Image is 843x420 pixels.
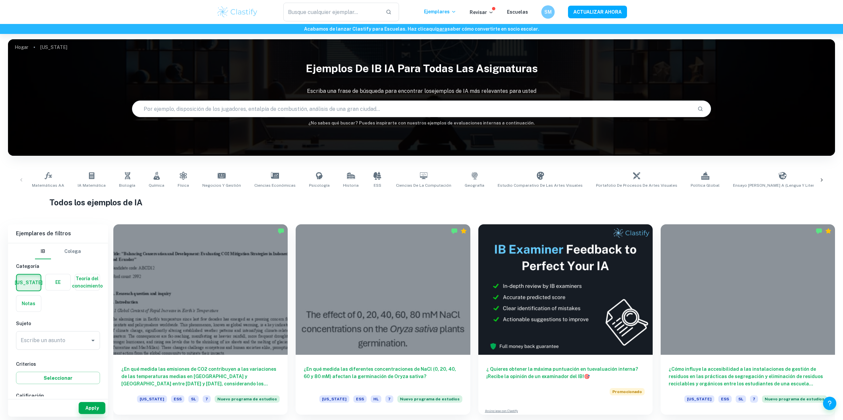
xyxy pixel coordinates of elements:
font: ¿Cómo influye la accesibilidad a las instalaciones de gestión de residuos en las prácticas de seg... [669,366,823,394]
font: Anúnciese con Clastify [485,409,518,413]
font: [US_STATE] [15,280,43,285]
font: ESS [374,183,381,188]
button: ACTUALIZAR AHORA [568,6,627,18]
font: Ejemplos de IB IA para todas las asignaturas [306,62,538,75]
font: Ciencias económicas [254,183,296,188]
font: Historia [343,183,359,188]
font: ¿En qué medida las diferentes concentraciones de NaCl (0, 20, 40, 60 y 80 mM) afectan la germinac... [304,366,456,379]
font: . [538,26,539,32]
font: aquí [426,26,436,32]
font: Ciencias de la Computación [396,183,451,188]
font: saber cómo convertirte en socio escolar [447,26,538,32]
div: A partir de la sesión de mayo de 2026, los requisitos de la IA de ESS han cambiado. Creamos este ... [762,395,827,407]
input: Busque cualquier ejemplar... [283,3,380,21]
a: ¿Cómo influye la accesibilidad a las instalaciones de gestión de residuos en las prácticas de seg... [661,224,835,415]
font: evaluación interna [592,366,635,372]
font: Química [149,183,164,188]
a: para [436,26,447,32]
img: Marcado [278,228,284,234]
font: Sujeto [16,321,31,326]
font: [US_STATE] [687,397,712,401]
font: ¿No sabes qué buscar? Puedes inspirarte con nuestros ejemplos de evaluaciones internas a continua... [308,120,535,125]
button: Ayuda y comentarios [823,397,836,410]
button: Notas [16,296,41,312]
font: Revisar [470,10,487,15]
font: Geografía [465,183,484,188]
button: Buscar [695,103,706,114]
font: ACTUALIZAR AHORA [573,10,622,15]
div: A partir de la sesión de mayo de 2026, los requisitos de la IA de ESS han cambiado. Creamos este ... [397,395,462,407]
input: Por ejemplo, disposición de los jugadores, entalpía de combustión, análisis de una gran ciudad... [132,100,692,118]
font: Acabamos de lanzar Clastify para Escuelas. Haz clic [304,26,426,32]
button: EE [46,274,70,290]
a: ¿ Quieres obtener la máxima puntuación en tuevaluación interna? ¡Recibe la opinión de un examinad... [478,224,653,415]
font: [US_STATE] [322,397,347,401]
font: ¿En qué medida las emisiones de CO2 contribuyen a las variaciones de las temperaturas medias en [... [121,366,276,394]
font: Nuevo programa de estudios [400,397,460,401]
font: Matemáticas AA [32,183,64,188]
font: Negocios y gestión [202,183,241,188]
button: SM [541,5,555,19]
img: Marcado [816,228,822,234]
font: ESS [356,397,364,401]
div: De primera calidad [460,228,467,234]
font: Ejemplares de filtros [16,230,71,237]
img: Marcado [451,228,458,234]
font: Criterios [16,361,36,367]
font: de IA más relevantes para usted [456,88,536,94]
font: Categoría [16,264,39,269]
div: A partir de la sesión de mayo de 2026, los requisitos de la IA de ESS han cambiado. Creamos este ... [215,395,280,407]
button: Abierto [88,336,98,345]
a: ¿En qué medida las diferentes concentraciones de NaCl (0, 20, 40, 60 y 80 mM) afectan la germinac... [296,224,470,415]
a: Anúnciese con Clastify [485,409,518,413]
img: Logotipo de Clastify [216,5,259,19]
font: [US_STATE] [40,45,67,50]
font: Calificación [16,393,44,398]
font: Nuevo programa de estudios [217,397,277,401]
font: Estudio comparativo de las artes visuales [498,183,583,188]
button: Seleccionar [16,372,100,384]
font: [US_STATE] [140,397,164,401]
button: [US_STATE] [17,275,41,291]
font: ESS [174,397,182,401]
font: Hogar [15,45,28,50]
font: IB [41,249,45,254]
font: Física [178,183,189,188]
font: ESS [721,397,729,401]
font: 7 [205,397,208,401]
font: Ejemplares [424,9,450,14]
font: 🎯 [584,374,590,379]
font: Política global [691,183,720,188]
font: SL [191,397,196,401]
font: SM [544,9,552,15]
a: Escuelas [507,9,528,15]
font: 7 [753,397,755,401]
font: IA matemática [78,183,106,188]
div: Elección del tipo de filtro [35,243,81,259]
font: Escriba una frase de búsqueda para encontrar los [307,88,432,94]
font: Seleccionar [44,375,72,381]
a: Hogar [15,43,28,52]
font: Nuevo programa de estudios [765,397,824,401]
font: HL [373,397,379,401]
font: Portafolio de procesos de artes visuales [596,183,677,188]
img: Uña del pulgar [478,224,653,355]
button: Teoría del conocimiento [75,274,100,290]
font: Psicología [309,183,330,188]
font: 7 [388,397,391,401]
font: Biología [119,183,135,188]
font: SL [738,397,743,401]
button: Apply [79,402,105,414]
font: Ensayo [PERSON_NAME] A (Lengua y Literatura) HL [733,183,832,188]
font: Todos los ejemplos de IA [49,198,142,207]
font: ¿ Quieres obtener la máxima puntuación en tu [486,366,592,372]
div: De primera calidad [825,228,832,234]
font: Promocionado [612,389,642,394]
font: Colega [64,249,81,254]
a: ¿En qué medida las emisiones de CO2 contribuyen a las variaciones de las temperaturas medias en [... [113,224,288,415]
font: ejemplos [432,88,454,94]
